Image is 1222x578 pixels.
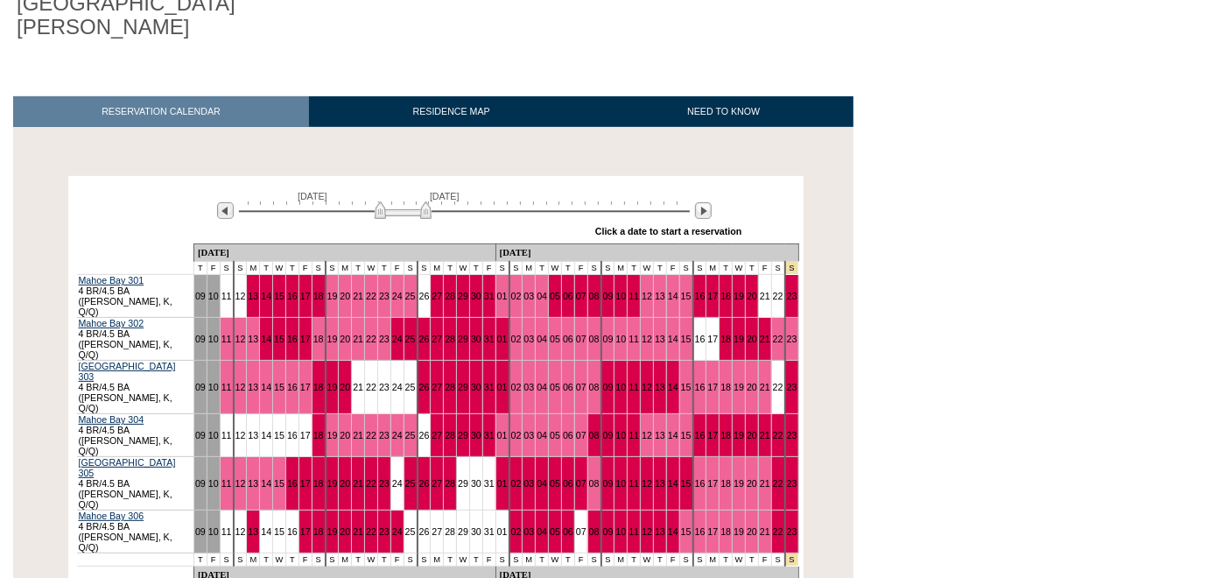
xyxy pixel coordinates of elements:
[419,382,430,392] a: 26
[603,334,614,344] a: 09
[484,430,495,441] a: 31
[458,478,468,489] a: 29
[576,382,586,392] a: 07
[695,291,706,301] a: 16
[734,291,744,301] a: 19
[405,291,416,301] a: 25
[366,478,376,489] a: 22
[353,430,363,441] a: 21
[235,291,246,301] a: 12
[484,382,495,392] a: 31
[379,334,390,344] a: 23
[695,202,712,219] img: Next
[787,291,797,301] a: 23
[195,291,206,301] a: 09
[497,430,508,441] a: 01
[287,478,298,489] a: 16
[471,526,481,537] a: 30
[760,334,770,344] a: 21
[379,478,390,489] a: 23
[523,382,534,392] a: 03
[221,334,232,344] a: 11
[563,478,573,489] a: 06
[537,526,547,537] a: 04
[576,430,586,441] a: 07
[13,96,309,127] a: RESERVATION CALENDAR
[340,478,350,489] a: 20
[655,334,665,344] a: 13
[353,478,363,489] a: 21
[208,334,219,344] a: 10
[642,478,652,489] a: 12
[300,382,311,392] a: 17
[287,526,298,537] a: 16
[668,334,678,344] a: 14
[274,382,284,392] a: 15
[432,291,442,301] a: 27
[261,478,271,489] a: 14
[615,291,626,301] a: 10
[747,334,757,344] a: 20
[471,478,481,489] a: 30
[603,382,614,392] a: 09
[471,334,481,344] a: 30
[392,478,403,489] a: 24
[497,291,508,301] a: 01
[550,526,560,537] a: 05
[787,526,797,537] a: 23
[207,262,220,275] td: F
[79,318,144,328] a: Mahoe Bay 302
[220,262,233,275] td: S
[287,334,298,344] a: 16
[523,478,534,489] a: 03
[603,430,614,441] a: 09
[720,478,731,489] a: 18
[248,382,258,392] a: 13
[366,382,376,392] a: 22
[445,291,455,301] a: 28
[537,291,547,301] a: 04
[787,382,797,392] a: 23
[537,430,547,441] a: 04
[340,334,350,344] a: 20
[458,526,468,537] a: 29
[629,334,639,344] a: 11
[655,430,665,441] a: 13
[589,291,600,301] a: 08
[563,430,573,441] a: 06
[576,334,586,344] a: 07
[668,291,678,301] a: 14
[419,430,430,441] a: 26
[511,478,522,489] a: 02
[235,382,246,392] a: 12
[595,226,742,236] div: Click a date to start a reservation
[537,334,547,344] a: 04
[432,334,442,344] a: 27
[695,478,706,489] a: 16
[313,430,324,441] a: 18
[537,382,547,392] a: 04
[576,478,586,489] a: 07
[419,526,430,537] a: 26
[235,430,246,441] a: 12
[484,526,495,537] a: 31
[379,526,390,537] a: 23
[707,430,718,441] a: 17
[217,202,234,219] img: Previous
[379,382,390,392] a: 23
[734,334,744,344] a: 19
[79,414,144,425] a: Mahoe Bay 304
[603,478,614,489] a: 09
[563,382,573,392] a: 06
[79,457,176,478] a: [GEOGRAPHIC_DATA] 305
[695,382,706,392] a: 16
[773,526,783,537] a: 22
[274,291,284,301] a: 15
[484,478,495,489] a: 31
[681,291,692,301] a: 15
[432,478,442,489] a: 27
[208,382,219,392] a: 10
[523,291,534,301] a: 03
[787,430,797,441] a: 23
[563,291,573,301] a: 06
